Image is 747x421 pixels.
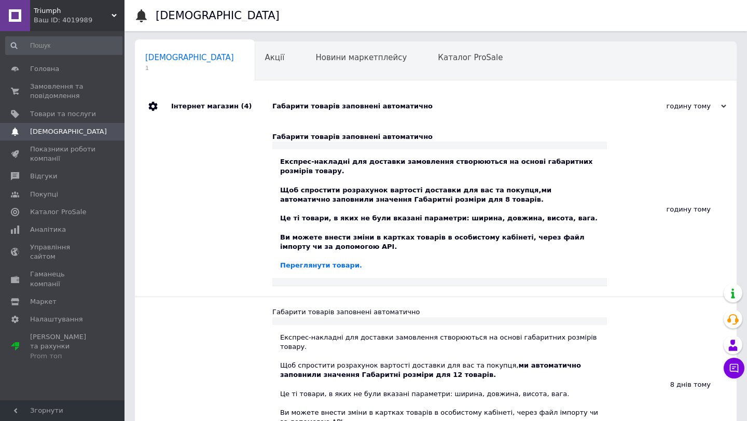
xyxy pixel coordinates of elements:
[724,358,744,378] button: Чат з покупцем
[30,109,96,119] span: Товари та послуги
[30,64,59,74] span: Головна
[30,225,66,234] span: Аналітика
[30,332,96,361] span: [PERSON_NAME] та рахунки
[315,53,407,62] span: Новини маркетплейсу
[145,53,234,62] span: [DEMOGRAPHIC_DATA]
[622,102,726,111] div: годину тому
[30,243,96,261] span: Управління сайтом
[272,132,607,142] div: Габарити товарів заповнені автоматично
[280,157,599,270] div: Експрес-накладні для доставки замовлення створюються на основі габаритних розмірів товару. Щоб сп...
[272,102,622,111] div: Габарити товарів заповнені автоматично
[30,172,57,181] span: Відгуки
[156,9,280,22] h1: [DEMOGRAPHIC_DATA]
[607,122,737,297] div: годину тому
[265,53,285,62] span: Акції
[34,6,112,16] span: Triumph
[280,186,551,203] b: ми автоматично заповнили значення Габаритні розміри для 8 товарів.
[241,102,252,110] span: (4)
[30,352,96,361] div: Prom топ
[280,261,362,269] a: Переглянути товари.
[30,270,96,288] span: Гаманець компанії
[30,297,57,306] span: Маркет
[30,127,107,136] span: [DEMOGRAPHIC_DATA]
[171,91,272,122] div: Інтернет магазин
[145,64,234,72] span: 1
[30,190,58,199] span: Покупці
[30,315,83,324] span: Налаштування
[34,16,125,25] div: Ваш ID: 4019989
[30,82,96,101] span: Замовлення та повідомлення
[30,145,96,163] span: Показники роботи компанії
[30,207,86,217] span: Каталог ProSale
[438,53,503,62] span: Каталог ProSale
[272,307,607,317] div: Габарити товарів заповнені автоматично
[5,36,122,55] input: Пошук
